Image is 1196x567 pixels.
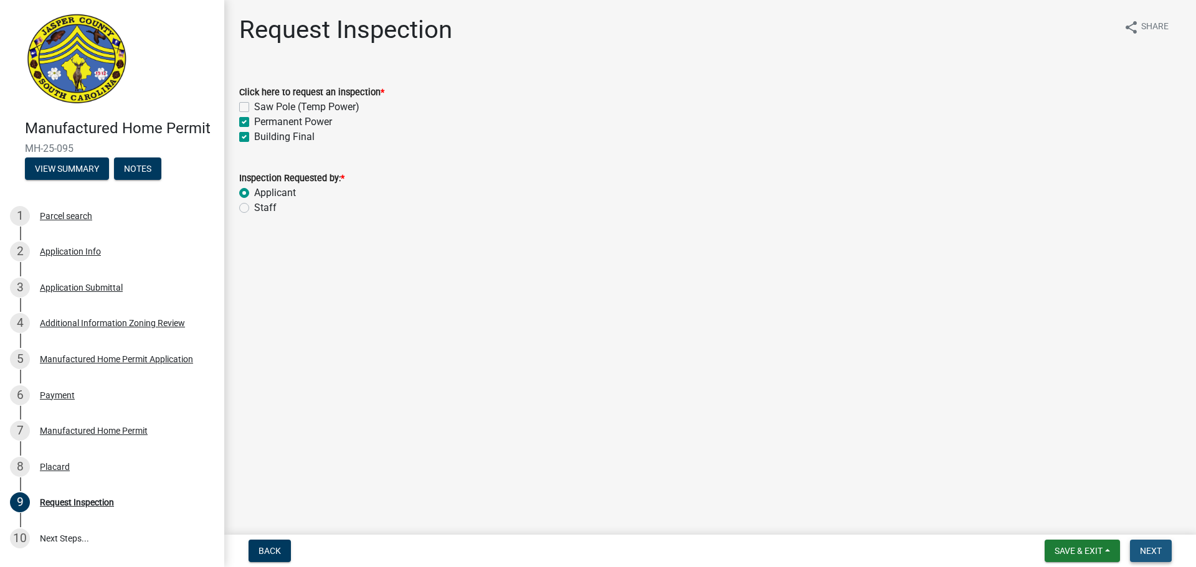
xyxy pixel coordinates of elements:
[239,88,384,97] label: Click here to request an inspection
[254,129,315,144] label: Building Final
[40,426,148,435] div: Manufactured Home Permit
[114,164,161,174] wm-modal-confirm: Notes
[1045,540,1120,562] button: Save & Exit
[259,546,281,556] span: Back
[10,349,30,369] div: 5
[239,174,344,183] label: Inspection Requested by:
[254,100,359,115] label: Saw Pole (Temp Power)
[10,421,30,441] div: 7
[10,492,30,512] div: 9
[40,462,70,471] div: Placard
[10,206,30,226] div: 1
[10,278,30,298] div: 3
[1141,20,1169,35] span: Share
[254,185,296,200] label: Applicant
[239,15,452,45] h1: Request Inspection
[25,164,109,174] wm-modal-confirm: Summary
[249,540,291,562] button: Back
[254,200,277,215] label: Staff
[25,119,214,138] h4: Manufactured Home Permit
[40,212,92,220] div: Parcel search
[40,355,193,363] div: Manufactured Home Permit Application
[114,157,161,180] button: Notes
[1055,546,1103,556] span: Save & Exit
[25,13,129,106] img: Jasper County, South Carolina
[40,319,185,327] div: Additional Information Zoning Review
[25,157,109,180] button: View Summary
[10,457,30,477] div: 8
[1130,540,1172,562] button: Next
[40,247,101,256] div: Application Info
[10,241,30,261] div: 2
[1124,20,1139,35] i: share
[10,313,30,333] div: 4
[10,528,30,548] div: 10
[40,283,123,292] div: Application Submittal
[1140,546,1162,556] span: Next
[25,143,199,154] span: MH-25-095
[1114,15,1179,39] button: shareShare
[40,498,114,507] div: Request Inspection
[40,391,75,400] div: Payment
[10,385,30,405] div: 6
[254,115,332,129] label: Permanent Power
